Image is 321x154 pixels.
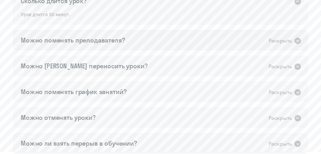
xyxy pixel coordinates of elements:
[21,36,125,45] div: Можно поменять преподавателя?
[269,140,292,148] div: Раскрыть
[13,11,308,25] div: Урок длится 50 минут.
[21,87,127,96] div: Можно поменять график занятий?
[21,139,137,148] div: Можно ли взять перерыв в обучении?
[269,63,292,71] div: Раскрыть
[269,114,292,122] div: Раскрыть
[269,88,292,96] div: Раскрыть
[269,37,292,45] div: Раскрыть
[21,113,96,122] div: Можно отменять уроки?
[21,62,147,71] div: Можно [PERSON_NAME] переносить уроки?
